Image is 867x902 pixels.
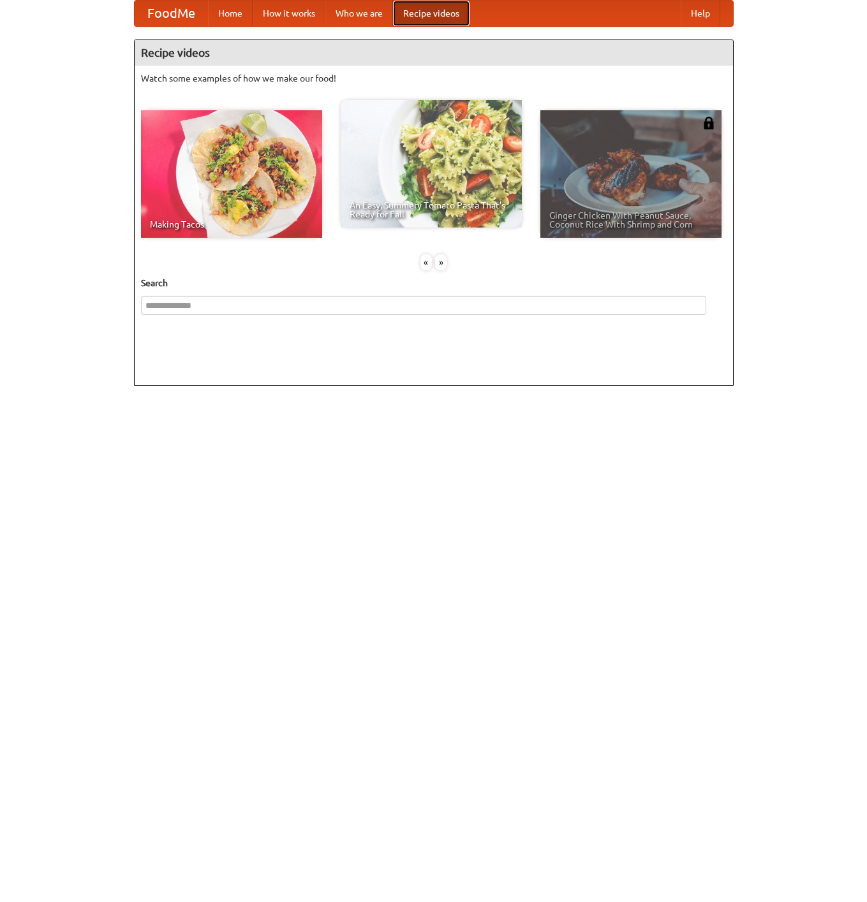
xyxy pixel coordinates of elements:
div: « [420,254,432,270]
div: » [435,254,447,270]
a: An Easy, Summery Tomato Pasta That's Ready for Fall [341,100,522,228]
a: How it works [253,1,325,26]
a: Who we are [325,1,393,26]
a: Recipe videos [393,1,470,26]
span: An Easy, Summery Tomato Pasta That's Ready for Fall [350,201,513,219]
img: 483408.png [702,117,715,129]
p: Watch some examples of how we make our food! [141,72,727,85]
span: Making Tacos [150,220,313,229]
h4: Recipe videos [135,40,733,66]
a: Making Tacos [141,110,322,238]
h5: Search [141,277,727,289]
a: FoodMe [135,1,208,26]
a: Help [681,1,720,26]
a: Home [208,1,253,26]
